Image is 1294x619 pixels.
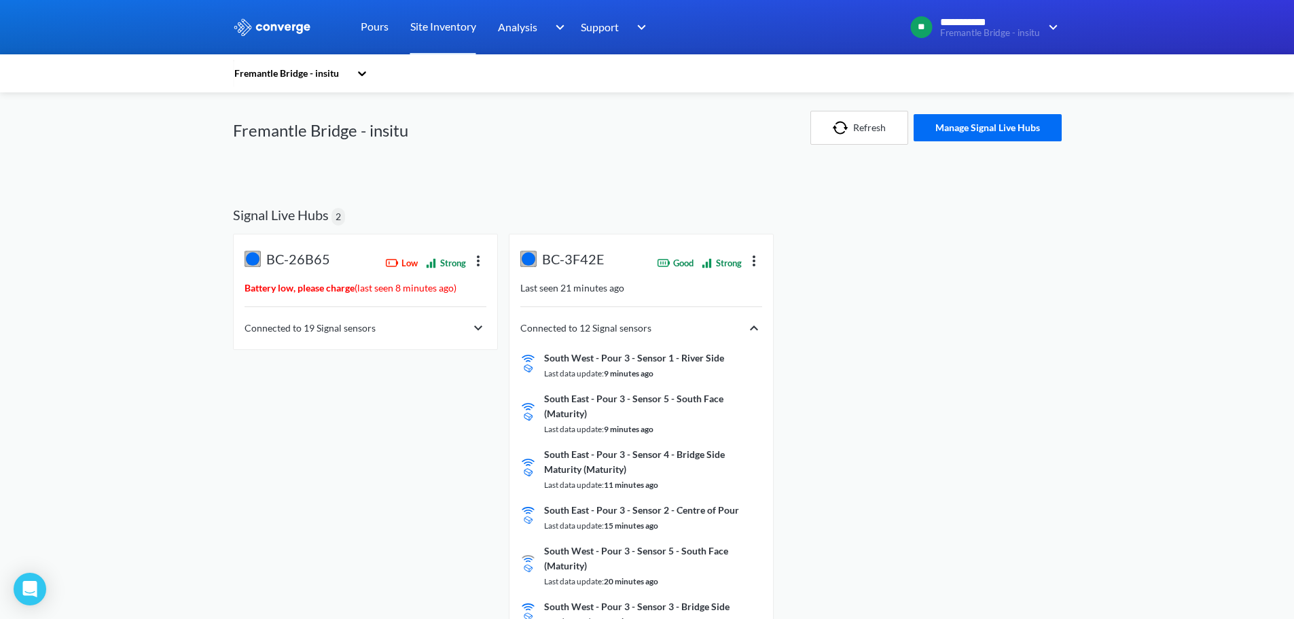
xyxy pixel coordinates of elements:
span: Last data update: [544,480,604,490]
button: Manage Signal Live Hubs [914,114,1062,141]
img: downArrow.svg [1040,19,1062,35]
span: Low [401,256,418,270]
img: Battery good [657,256,670,270]
img: Medium nearby device connectivity strength [522,553,535,575]
span: South East - Pour 3 - Sensor 5 - South Face (Maturity) [544,391,762,421]
span: South East - Pour 3 - Sensor 2 - Centre of Pour [544,503,739,518]
img: Network connectivity strong [700,256,713,269]
span: Last seen 21 minutes ago [520,282,624,294]
img: logo_ewhite.svg [233,18,312,36]
span: 15 minutes ago [604,520,658,530]
span: Fremantle Bridge - insitu [940,28,1040,38]
span: Analysis [498,18,537,35]
div: Fremantle Bridge - insitu [233,66,350,81]
span: 9 minutes ago [604,424,653,434]
span: Strong [440,256,466,270]
span: South West - Pour 3 - Sensor 1 - River Side [544,351,724,366]
img: chevron-right.svg [746,320,762,336]
span: Good [673,256,694,270]
span: BC-26B65 [266,251,330,270]
span: 20 minutes ago [604,576,658,586]
span: South East - Pour 3 - Sensor 4 - Bridge Side Maturity (Maturity) [544,447,762,477]
span: Last data update: [544,368,604,378]
span: BC-3F42E [542,251,605,270]
img: downArrow.svg [628,19,650,35]
span: South West - Pour 3 - Sensor 3 - Bridge Side [544,599,730,614]
img: Strong nearby device connectivity strength [522,505,535,527]
button: Refresh [810,111,908,145]
img: Network connectivity strong [425,256,437,269]
div: Open Intercom Messenger [14,573,46,605]
img: icon-refresh.svg [833,121,853,135]
span: Support [581,18,619,35]
span: Connected to 19 Signal sensors [245,321,376,336]
span: 9 minutes ago [604,368,653,378]
h2: Signal Live Hubs [233,207,329,223]
span: Last data update: [544,424,604,434]
span: South West - Pour 3 - Sensor 5 - South Face (Maturity) [544,543,762,573]
span: Connected to 12 Signal sensors [520,321,651,336]
img: live-hub.svg [245,251,261,267]
img: more.svg [470,252,486,268]
span: Last data update: [544,520,604,530]
span: 2 [336,209,341,224]
span: ( last seen 8 minutes ago ) [245,282,456,294]
span: Strong [716,256,742,270]
img: more.svg [746,252,762,268]
strong: Battery low, please charge [245,282,355,294]
span: 11 minutes ago [604,480,658,490]
img: Strong nearby device connectivity strength [522,401,535,423]
img: live-hub.svg [520,251,537,267]
img: Strong nearby device connectivity strength [522,457,535,478]
img: chevron-right.svg [470,320,486,336]
img: Battery low [385,256,399,270]
img: Strong nearby device connectivity strength [522,353,535,374]
h1: Fremantle Bridge - insitu [233,120,408,141]
img: downArrow.svg [546,19,568,35]
span: Last data update: [544,576,604,586]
